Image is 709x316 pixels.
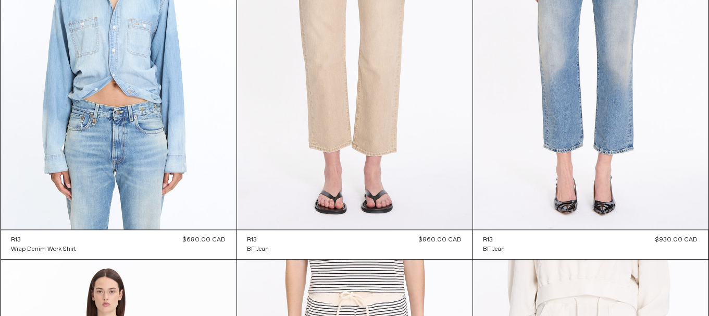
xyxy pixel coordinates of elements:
div: R13 [483,236,493,245]
div: R13 [247,236,257,245]
div: $860.00 CAD [419,235,462,245]
div: Wrap Denim Work Shirt [11,245,77,254]
a: R13 [247,235,269,245]
a: Wrap Denim Work Shirt [11,245,77,254]
div: R13 [11,236,21,245]
a: BF Jean [247,245,269,254]
div: BF Jean [247,245,269,254]
a: BF Jean [483,245,505,254]
div: $930.00 CAD [656,235,698,245]
div: BF Jean [483,245,505,254]
div: $680.00 CAD [183,235,226,245]
a: R13 [11,235,77,245]
a: R13 [483,235,505,245]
